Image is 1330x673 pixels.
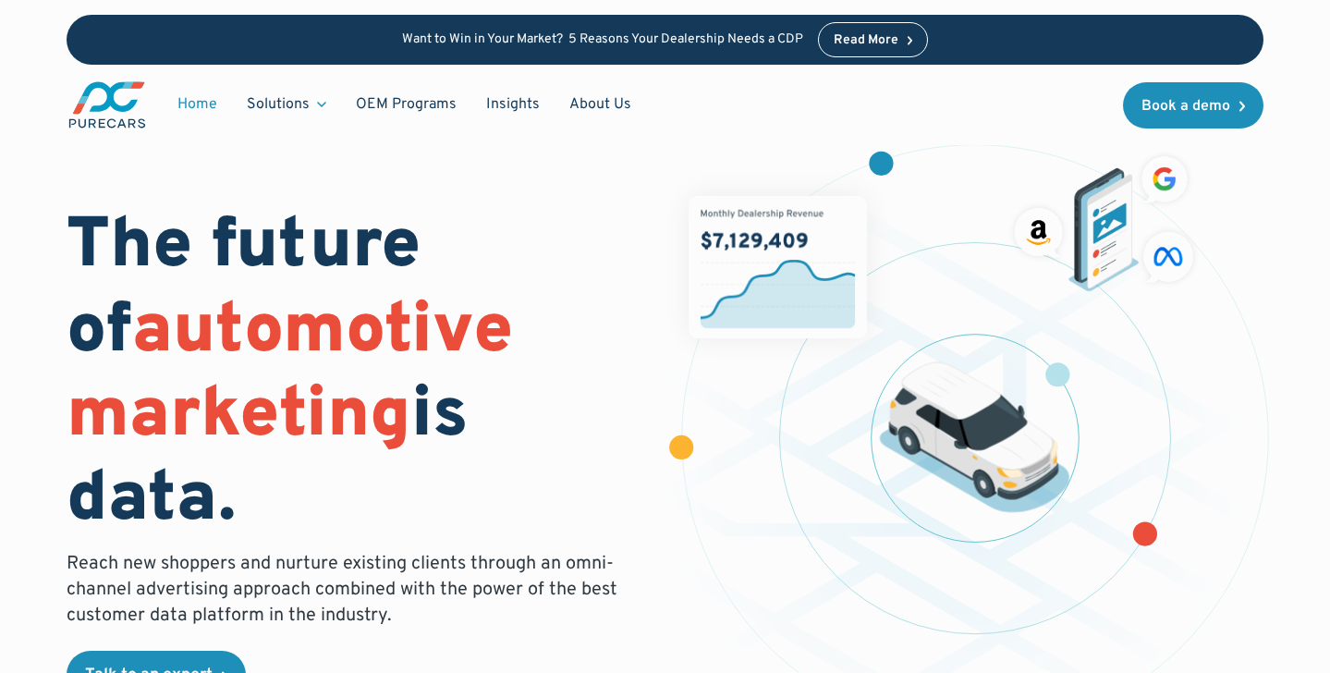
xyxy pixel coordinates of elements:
h1: The future of is data. [67,206,643,544]
a: Home [163,87,232,122]
p: Reach new shoppers and nurture existing clients through an omni-channel advertising approach comb... [67,551,628,629]
p: Want to Win in Your Market? 5 Reasons Your Dealership Needs a CDP [402,32,803,48]
div: Read More [834,34,898,47]
a: Book a demo [1123,82,1263,128]
a: Insights [471,87,555,122]
div: Solutions [232,87,341,122]
div: Solutions [247,94,310,115]
img: purecars logo [67,80,148,130]
img: chart showing monthly dealership revenue of $7m [689,196,867,338]
a: OEM Programs [341,87,471,122]
a: main [67,80,148,130]
img: ads on social media and advertising partners [1007,150,1201,291]
div: Book a demo [1141,99,1230,114]
img: illustration of a vehicle [880,362,1070,513]
a: About Us [555,87,646,122]
a: Read More [818,22,929,57]
span: automotive marketing [67,288,513,461]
